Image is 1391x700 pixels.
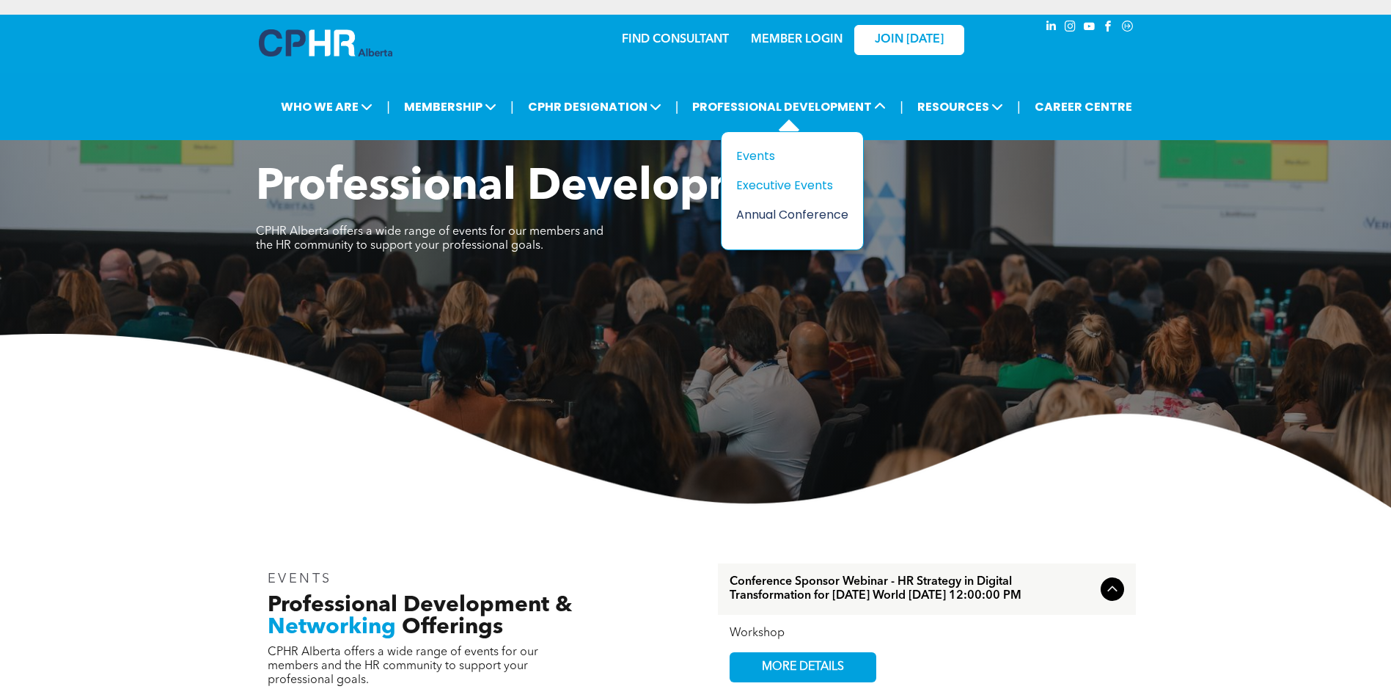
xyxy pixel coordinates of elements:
a: CAREER CENTRE [1030,93,1137,120]
div: Workshop [730,627,1124,641]
div: Executive Events [736,176,837,194]
span: Conference Sponsor Webinar - HR Strategy in Digital Transformation for [DATE] World [DATE] 12:00:... [730,575,1095,603]
a: Annual Conference [736,205,848,224]
span: Professional Development & [268,594,572,616]
li: | [1017,92,1021,122]
span: CPHR Alberta offers a wide range of events for our members and the HR community to support your p... [268,646,538,686]
span: Networking [268,616,396,638]
a: facebook [1101,18,1117,38]
span: RESOURCES [913,93,1008,120]
a: JOIN [DATE] [854,25,964,55]
span: WHO WE ARE [276,93,377,120]
span: EVENTS [268,572,333,586]
div: Annual Conference [736,205,837,224]
a: Events [736,147,848,165]
li: | [386,92,390,122]
span: CPHR DESIGNATION [524,93,666,120]
li: | [900,92,903,122]
span: Professional Development [256,166,818,210]
div: Events [736,147,837,165]
span: MORE DETAILS [745,653,861,682]
a: linkedin [1043,18,1060,38]
a: youtube [1082,18,1098,38]
a: Executive Events [736,176,848,194]
span: CPHR Alberta offers a wide range of events for our members and the HR community to support your p... [256,226,603,252]
span: JOIN [DATE] [875,33,944,47]
a: FIND CONSULTANT [622,34,729,45]
span: Offerings [402,616,503,638]
li: | [510,92,514,122]
img: A blue and white logo for cp alberta [259,29,392,56]
span: PROFESSIONAL DEVELOPMENT [688,93,890,120]
a: instagram [1062,18,1079,38]
a: Social network [1120,18,1136,38]
li: | [675,92,679,122]
a: MORE DETAILS [730,652,876,682]
span: MEMBERSHIP [400,93,501,120]
a: MEMBER LOGIN [751,34,843,45]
